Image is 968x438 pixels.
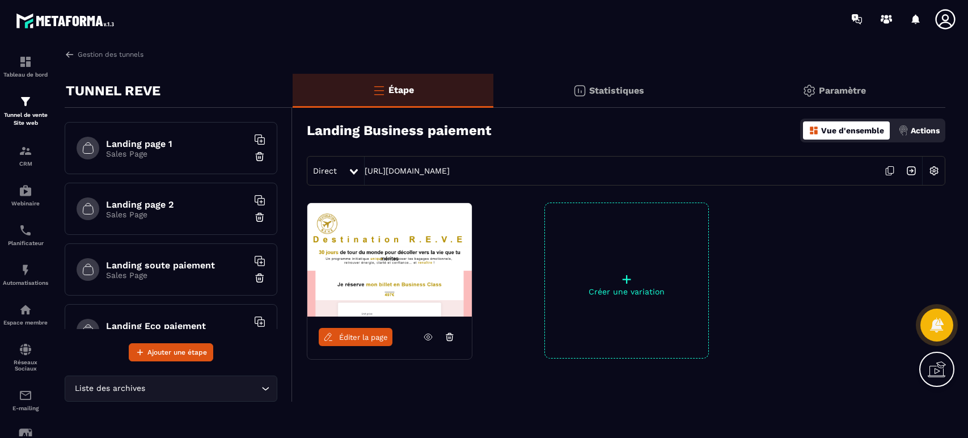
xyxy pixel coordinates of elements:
img: trash [254,272,265,284]
p: Tunnel de vente Site web [3,111,48,127]
span: Liste des archives [72,382,147,395]
img: email [19,389,32,402]
a: [URL][DOMAIN_NAME] [365,166,450,175]
img: trash [254,212,265,223]
a: formationformationTunnel de vente Site web [3,86,48,136]
img: stats.20deebd0.svg [573,84,586,98]
a: formationformationTableau de bord [3,47,48,86]
p: TUNNEL REVE [66,79,160,102]
img: arrow [65,49,75,60]
img: scheduler [19,224,32,237]
span: Ajouter une étape [147,347,207,358]
p: Sales Page [106,149,248,158]
img: setting-w.858f3a88.svg [923,160,945,182]
img: image [307,203,472,317]
img: bars-o.4a397970.svg [372,83,386,97]
h6: Landing Eco paiement [106,321,248,331]
a: schedulerschedulerPlanificateur [3,215,48,255]
img: formation [19,144,32,158]
a: emailemailE-mailing [3,380,48,420]
p: CRM [3,161,48,167]
p: Sales Page [106,210,248,219]
h6: Landing page 1 [106,138,248,149]
div: Search for option [65,376,277,402]
img: automations [19,184,32,197]
img: formation [19,95,32,108]
p: Vue d'ensemble [821,126,884,135]
input: Search for option [147,382,259,395]
img: social-network [19,343,32,356]
img: setting-gr.5f69749f.svg [802,84,816,98]
p: Automatisations [3,280,48,286]
p: E-mailing [3,405,48,411]
img: automations [19,263,32,277]
p: Actions [911,126,940,135]
img: formation [19,55,32,69]
a: formationformationCRM [3,136,48,175]
p: Statistiques [589,85,644,96]
p: Créer une variation [545,287,708,296]
p: Planificateur [3,240,48,246]
img: automations [19,303,32,317]
h6: Landing page 2 [106,199,248,210]
p: + [545,271,708,287]
p: Tableau de bord [3,71,48,78]
img: actions.d6e523a2.png [898,125,908,136]
p: Réseaux Sociaux [3,359,48,372]
a: Gestion des tunnels [65,49,143,60]
img: logo [16,10,118,31]
span: Éditer la page [339,333,388,342]
p: Espace membre [3,319,48,326]
p: Paramètre [819,85,866,96]
p: Étape [388,85,414,95]
h6: Landing soute paiement [106,260,248,271]
img: arrow-next.bcc2205e.svg [901,160,922,182]
p: Webinaire [3,200,48,207]
a: Éditer la page [319,328,392,346]
a: automationsautomationsAutomatisations [3,255,48,294]
button: Ajouter une étape [129,343,213,361]
img: trash [254,151,265,162]
a: automationsautomationsWebinaire [3,175,48,215]
p: Sales Page [106,271,248,280]
img: dashboard-orange.40269519.svg [809,125,819,136]
a: automationsautomationsEspace membre [3,294,48,334]
span: Direct [313,166,337,175]
h3: Landing Business paiement [307,123,491,138]
a: social-networksocial-networkRéseaux Sociaux [3,334,48,380]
